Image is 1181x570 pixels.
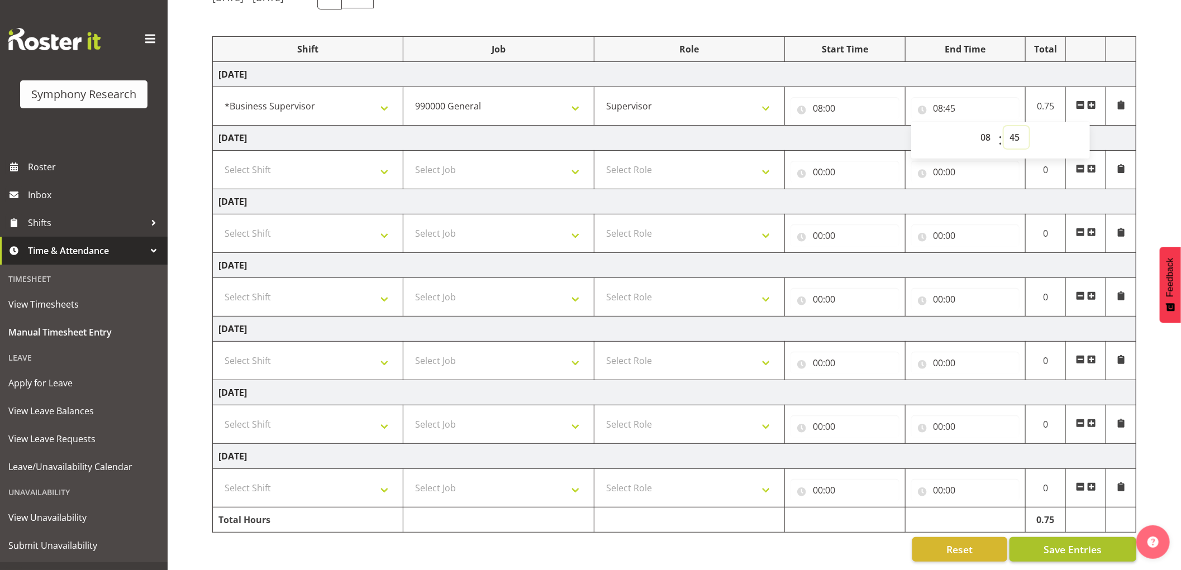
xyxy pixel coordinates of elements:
[8,324,159,341] span: Manual Timesheet Entry
[1026,278,1066,317] td: 0
[3,504,165,531] a: View Unavailability
[790,352,899,374] input: Click to select...
[8,537,159,554] span: Submit Unavailability
[1165,258,1175,297] span: Feedback
[790,224,899,247] input: Click to select...
[3,481,165,504] div: Unavailability
[1026,469,1066,507] td: 0
[28,242,145,259] span: Time & Attendance
[213,189,1136,214] td: [DATE]
[1009,537,1136,562] button: Save Entries
[28,214,145,231] span: Shifts
[790,479,899,501] input: Click to select...
[1026,87,1066,126] td: 0.75
[8,509,159,526] span: View Unavailability
[409,42,588,56] div: Job
[790,161,899,183] input: Click to select...
[600,42,779,56] div: Role
[790,288,899,310] input: Click to select...
[3,267,165,290] div: Timesheet
[1147,537,1159,548] img: help-xxl-2.png
[911,352,1020,374] input: Click to select...
[911,415,1020,438] input: Click to select...
[3,425,165,453] a: View Leave Requests
[911,288,1020,310] input: Click to select...
[3,290,165,318] a: View Timesheets
[790,42,899,56] div: Start Time
[3,531,165,559] a: Submit Unavailability
[911,42,1020,56] div: End Time
[213,253,1136,278] td: [DATE]
[8,403,159,419] span: View Leave Balances
[28,159,162,175] span: Roster
[3,397,165,425] a: View Leave Balances
[998,126,1002,154] span: :
[911,224,1020,247] input: Click to select...
[790,97,899,119] input: Click to select...
[213,126,1136,151] td: [DATE]
[1044,542,1102,557] span: Save Entries
[3,346,165,369] div: Leave
[1160,247,1181,323] button: Feedback - Show survey
[31,86,136,103] div: Symphony Research
[213,62,1136,87] td: [DATE]
[1026,342,1066,380] td: 0
[790,415,899,438] input: Click to select...
[1026,405,1066,444] td: 0
[8,375,159,391] span: Apply for Leave
[946,542,973,557] span: Reset
[213,317,1136,342] td: [DATE]
[912,537,1007,562] button: Reset
[911,479,1020,501] input: Click to select...
[218,42,397,56] div: Shift
[8,296,159,313] span: View Timesheets
[213,444,1136,469] td: [DATE]
[1026,151,1066,189] td: 0
[1026,507,1066,533] td: 0.75
[8,458,159,475] span: Leave/Unavailability Calendar
[1031,42,1060,56] div: Total
[8,28,101,50] img: Rosterit website logo
[3,453,165,481] a: Leave/Unavailability Calendar
[911,97,1020,119] input: Click to select...
[213,380,1136,405] td: [DATE]
[911,161,1020,183] input: Click to select...
[28,186,162,203] span: Inbox
[3,369,165,397] a: Apply for Leave
[1026,214,1066,253] td: 0
[213,507,403,533] td: Total Hours
[8,430,159,447] span: View Leave Requests
[3,318,165,346] a: Manual Timesheet Entry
